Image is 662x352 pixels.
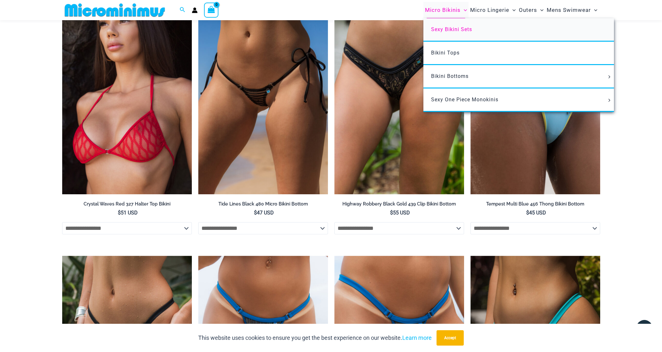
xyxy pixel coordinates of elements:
span: $ [526,210,529,216]
span: Outers [519,2,537,18]
h2: Tide Lines Black 480 Micro Bikini Bottom [198,201,328,207]
bdi: 45 USD [526,210,546,216]
span: Menu Toggle [591,2,597,18]
img: MM SHOP LOGO FLAT [62,3,168,17]
span: $ [254,210,257,216]
span: $ [390,210,393,216]
a: Tide Lines Black 480 Micro Bikini Bottom [198,201,328,209]
a: Search icon link [180,6,185,14]
a: Micro LingerieMenu ToggleMenu Toggle [469,2,517,18]
span: Micro Lingerie [470,2,509,18]
h2: Crystal Waves Red 327 Halter Top Bikini [62,201,192,207]
a: Tempest Multi Blue 456 Thong Bikini Bottom [470,201,600,209]
a: OutersMenu ToggleMenu Toggle [517,2,545,18]
span: Sexy One Piece Monokinis [431,96,498,103]
span: Sexy Bikini Sets [431,26,472,32]
h2: Highway Robbery Black Gold 439 Clip Bikini Bottom [334,201,464,207]
a: Account icon link [192,7,198,13]
span: Menu Toggle [606,99,613,102]
a: Mens SwimwearMenu ToggleMenu Toggle [545,2,599,18]
a: Sexy Bikini Sets [423,18,614,42]
bdi: 51 USD [118,210,138,216]
span: Micro Bikinis [425,2,461,18]
span: Menu Toggle [509,2,516,18]
span: Mens Swimwear [547,2,591,18]
span: $ [118,210,121,216]
a: Sexy One Piece MonokinisMenu ToggleMenu Toggle [423,88,614,112]
a: View Shopping Cart, empty [204,3,219,17]
a: Micro BikinisMenu ToggleMenu Toggle [423,2,469,18]
bdi: 55 USD [390,210,410,216]
a: Learn more [402,334,432,341]
a: Highway Robbery Black Gold 439 Clip Bikini Bottom [334,201,464,209]
a: Bikini Tops [423,42,614,65]
span: Bikini Tops [431,50,460,56]
span: Bikini Bottoms [431,73,469,79]
p: This website uses cookies to ensure you get the best experience on our website. [198,333,432,343]
button: Accept [437,330,464,346]
bdi: 47 USD [254,210,274,216]
h2: Tempest Multi Blue 456 Thong Bikini Bottom [470,201,600,207]
span: Menu Toggle [461,2,467,18]
a: Crystal Waves Red 327 Halter Top Bikini [62,201,192,209]
nav: Site Navigation [422,1,600,19]
a: Bikini BottomsMenu ToggleMenu Toggle [423,65,614,88]
span: Menu Toggle [606,75,613,79]
span: Menu Toggle [537,2,543,18]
